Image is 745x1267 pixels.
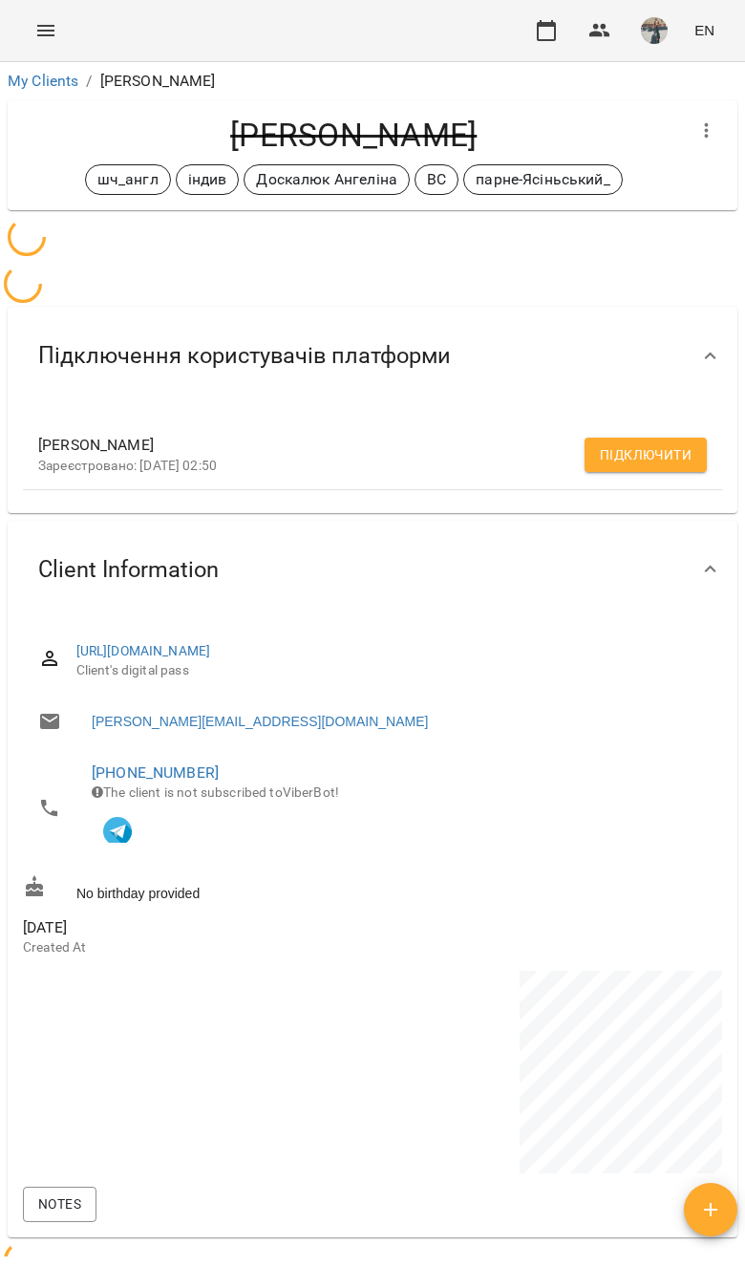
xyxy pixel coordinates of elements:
[92,784,339,800] span: The client is not subscribed to ViberBot!
[23,8,69,54] button: Menu
[38,341,451,371] span: Підключення користувачів платформи
[256,168,397,191] p: Доскалюк Ангеліна
[8,521,737,619] div: Client Information
[188,168,227,191] p: індив
[76,643,211,658] a: [URL][DOMAIN_NAME]
[92,803,143,854] button: In touch with VooptyBot
[427,168,446,191] p: ВС
[19,871,726,907] div: No birthday provided
[92,712,428,731] a: [PERSON_NAME][EMAIL_ADDRESS][DOMAIN_NAME]
[23,916,722,939] span: [DATE]
[600,443,692,466] span: Підключити
[23,938,722,957] p: Created At
[687,12,722,48] button: EN
[100,70,216,93] p: [PERSON_NAME]
[463,164,623,195] div: парне-Ясіньський_
[8,307,737,405] div: Підключення користувачів платформи
[38,434,676,457] span: [PERSON_NAME]
[176,164,240,195] div: індив
[585,438,707,472] button: Підключити
[85,164,171,195] div: шч_англ
[97,168,159,191] p: шч_англ
[92,763,219,782] a: [PHONE_NUMBER]
[23,1187,96,1221] button: Notes
[23,116,684,155] h4: [PERSON_NAME]
[415,164,458,195] div: ВС
[38,457,676,476] p: Зареєстровано: [DATE] 02:50
[38,1192,81,1215] span: Notes
[694,20,714,40] span: EN
[8,70,737,93] nav: breadcrumb
[103,817,132,846] img: Telegram
[8,72,78,90] a: My Clients
[244,164,410,195] div: Доскалюк Ангеліна
[76,661,707,680] span: Client's digital pass
[641,17,668,44] img: 1de154b3173ed78b8959c7a2fc753f2d.jpeg
[38,555,219,585] span: Client Information
[86,70,92,93] li: /
[476,168,610,191] p: парне-Ясіньський_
